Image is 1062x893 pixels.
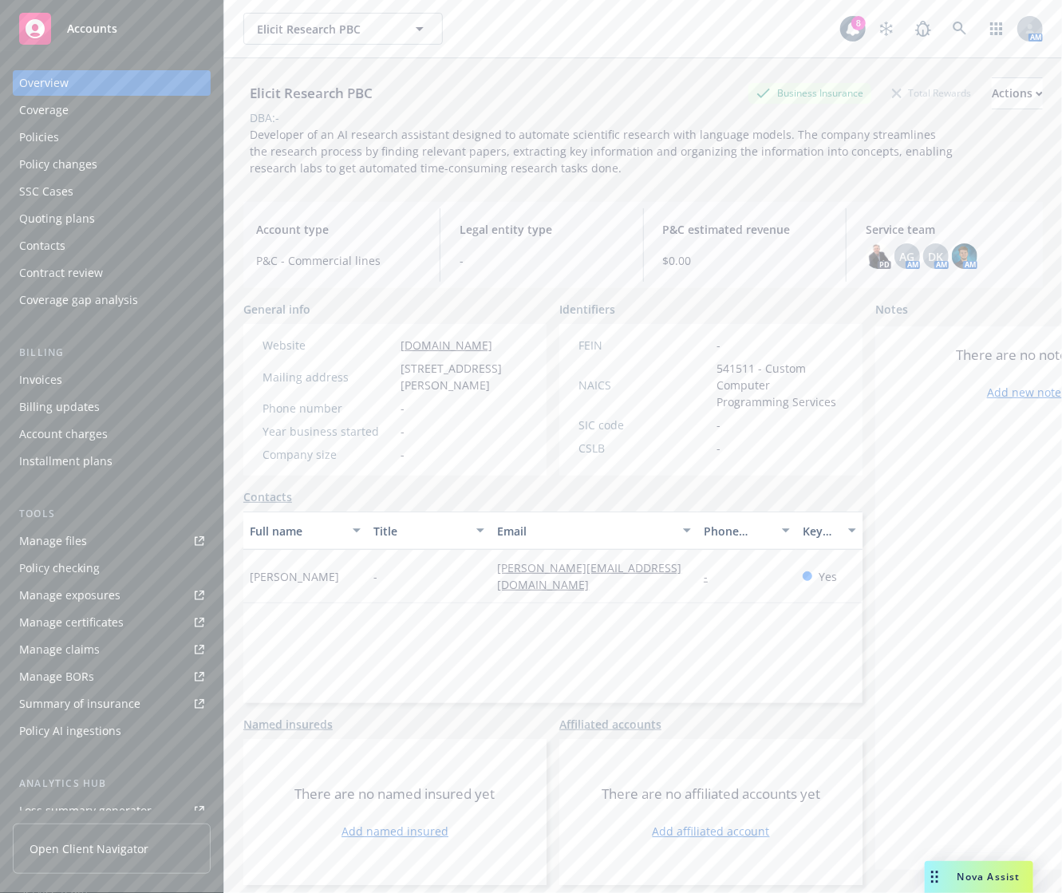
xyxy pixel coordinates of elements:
[653,823,770,840] a: Add affiliated account
[243,512,367,550] button: Full name
[875,301,908,320] span: Notes
[460,221,624,238] span: Legal entity type
[263,400,394,417] div: Phone number
[243,716,333,733] a: Named insureds
[19,448,113,474] div: Installment plans
[19,367,62,393] div: Invoices
[19,206,95,231] div: Quoting plans
[401,400,405,417] span: -
[19,421,108,447] div: Account charges
[19,583,120,608] div: Manage exposures
[578,337,710,354] div: FEIN
[19,97,69,123] div: Coverage
[497,523,673,539] div: Email
[13,776,211,792] div: Analytics hub
[925,861,1033,893] button: Nova Assist
[243,13,443,45] button: Elicit Research PBC
[19,179,73,204] div: SSC Cases
[663,252,827,269] span: $0.00
[957,870,1021,883] span: Nova Assist
[13,70,211,96] a: Overview
[13,97,211,123] a: Coverage
[19,555,100,581] div: Policy checking
[13,345,211,361] div: Billing
[13,233,211,259] a: Contacts
[243,488,292,505] a: Contacts
[19,233,65,259] div: Contacts
[717,360,843,410] span: 541511 - Custom Computer Programming Services
[717,337,721,354] span: -
[704,569,721,584] a: -
[13,421,211,447] a: Account charges
[13,583,211,608] a: Manage exposures
[559,301,615,318] span: Identifiers
[19,124,59,150] div: Policies
[13,718,211,744] a: Policy AI ingestions
[13,152,211,177] a: Policy changes
[13,206,211,231] a: Quoting plans
[250,127,956,176] span: Developer of an AI research assistant designed to automate scientific research with language mode...
[401,423,405,440] span: -
[697,512,796,550] button: Phone number
[819,568,837,585] span: Yes
[871,13,902,45] a: Stop snowing
[13,798,211,824] a: Loss summary generator
[13,179,211,204] a: SSC Cases
[243,301,310,318] span: General info
[491,512,697,550] button: Email
[13,367,211,393] a: Invoices
[19,394,100,420] div: Billing updates
[13,287,211,313] a: Coverage gap analysis
[578,417,710,433] div: SIC code
[13,691,211,717] a: Summary of insurance
[19,528,87,554] div: Manage files
[401,338,492,353] a: [DOMAIN_NAME]
[19,718,121,744] div: Policy AI ingestions
[19,798,152,824] div: Loss summary generator
[373,523,467,539] div: Title
[13,528,211,554] a: Manage files
[717,417,721,433] span: -
[13,610,211,635] a: Manage certificates
[19,260,103,286] div: Contract review
[13,555,211,581] a: Policy checking
[602,784,820,804] span: There are no affiliated accounts yet
[19,610,124,635] div: Manage certificates
[13,394,211,420] a: Billing updates
[67,22,117,35] span: Accounts
[663,221,827,238] span: P&C estimated revenue
[851,16,866,30] div: 8
[460,252,624,269] span: -
[13,664,211,690] a: Manage BORs
[250,568,339,585] span: [PERSON_NAME]
[19,70,69,96] div: Overview
[929,248,944,265] span: DK
[866,243,891,269] img: photo
[803,523,839,539] div: Key contact
[19,664,94,690] div: Manage BORs
[263,446,394,463] div: Company size
[256,252,420,269] span: P&C - Commercial lines
[263,337,394,354] div: Website
[497,560,681,592] a: [PERSON_NAME][EMAIL_ADDRESS][DOMAIN_NAME]
[796,512,863,550] button: Key contact
[717,440,721,456] span: -
[578,440,710,456] div: CSLB
[256,221,420,238] span: Account type
[944,13,976,45] a: Search
[250,523,343,539] div: Full name
[19,637,100,662] div: Manage claims
[981,13,1013,45] a: Switch app
[257,21,395,38] span: Elicit Research PBC
[19,691,140,717] div: Summary of insurance
[559,716,661,733] a: Affiliated accounts
[578,377,710,393] div: NAICS
[866,221,1030,238] span: Service team
[13,260,211,286] a: Contract review
[341,823,448,840] a: Add named insured
[367,512,491,550] button: Title
[295,784,495,804] span: There are no named insured yet
[704,523,772,539] div: Phone number
[13,124,211,150] a: Policies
